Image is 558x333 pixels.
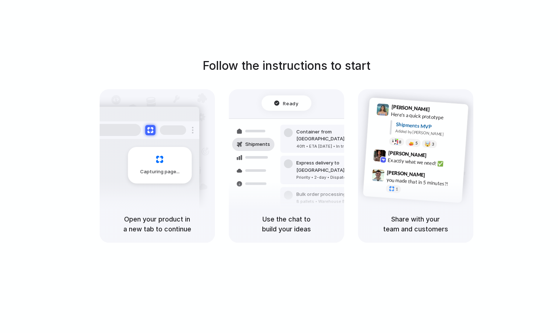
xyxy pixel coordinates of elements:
h5: Open your product in a new tab to continue [108,214,206,234]
span: 3 [431,142,434,146]
span: [PERSON_NAME] [388,149,427,159]
span: 9:47 AM [427,172,442,181]
span: 5 [415,141,417,145]
h5: Use the chat to build your ideas [238,214,335,234]
span: Ready [283,99,298,107]
div: 40ft • ETA [DATE] • In transit [296,143,375,150]
span: 9:41 AM [432,106,447,115]
span: 8 [399,140,401,144]
div: Exactly what we need! ✅ [388,156,461,169]
h1: Follow the instructions to start [203,57,370,75]
div: Priority • 2-day • Dispatched [296,174,375,181]
span: 1 [395,187,398,191]
span: 9:42 AM [428,152,443,161]
span: [PERSON_NAME] [386,169,425,179]
div: Bulk order processing [296,191,364,198]
span: Shipments [245,141,270,148]
div: Here's a quick prototype [390,110,463,123]
h5: Share with your team and customers [367,214,465,234]
div: Express delivery to [GEOGRAPHIC_DATA] [296,159,375,174]
span: Capturing page [140,168,181,175]
div: 8 pallets • Warehouse B • Packed [296,198,364,205]
div: Shipments MVP [396,121,463,133]
div: Added by [PERSON_NAME] [395,128,462,139]
div: 🤯 [424,141,431,147]
span: [PERSON_NAME] [391,103,430,113]
div: Container from [GEOGRAPHIC_DATA] [296,128,375,143]
div: you made that in 5 minutes?! [386,176,459,188]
